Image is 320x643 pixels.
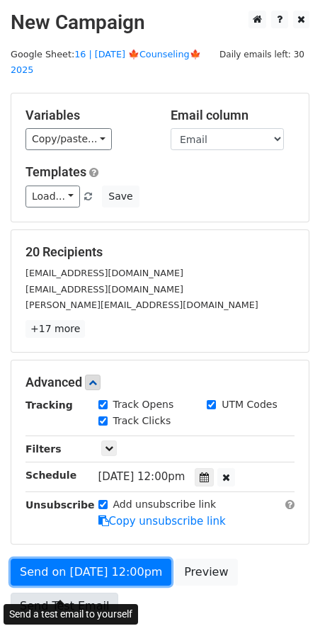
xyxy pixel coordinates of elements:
strong: Filters [25,443,62,455]
iframe: Chat Widget [249,575,320,643]
h5: Email column [171,108,295,123]
small: Google Sheet: [11,49,201,76]
a: Preview [175,559,237,586]
label: UTM Codes [222,397,277,412]
a: Copy unsubscribe link [98,515,226,528]
strong: Schedule [25,470,76,481]
a: +17 more [25,320,85,338]
span: Daily emails left: 30 [215,47,309,62]
span: [DATE] 12:00pm [98,470,185,483]
a: Daily emails left: 30 [215,49,309,59]
a: Load... [25,186,80,207]
a: 16 | [DATE] 🍁Counseling🍁 2025 [11,49,201,76]
a: Send Test Email [11,593,118,620]
h5: Variables [25,108,149,123]
small: [EMAIL_ADDRESS][DOMAIN_NAME] [25,268,183,278]
strong: Tracking [25,399,73,411]
label: Track Clicks [113,414,171,428]
a: Send on [DATE] 12:00pm [11,559,171,586]
strong: Unsubscribe [25,499,95,511]
label: Add unsubscribe link [113,497,217,512]
a: Templates [25,164,86,179]
small: [PERSON_NAME][EMAIL_ADDRESS][DOMAIN_NAME] [25,300,258,310]
small: [EMAIL_ADDRESS][DOMAIN_NAME] [25,284,183,295]
label: Track Opens [113,397,174,412]
button: Save [102,186,139,207]
h5: 20 Recipients [25,244,295,260]
a: Copy/paste... [25,128,112,150]
h2: New Campaign [11,11,309,35]
h5: Advanced [25,375,295,390]
div: Send a test email to yourself [4,604,138,625]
